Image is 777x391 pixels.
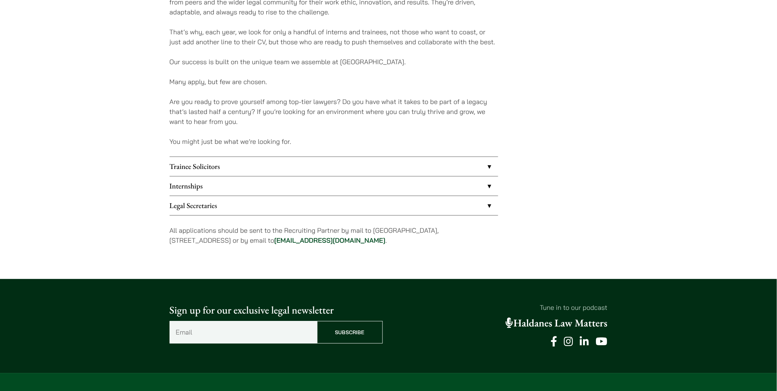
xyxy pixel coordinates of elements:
p: Our success is built on the unique team we assemble at [GEOGRAPHIC_DATA]. [170,57,498,67]
p: All applications should be sent to the Recruiting Partner by mail to [GEOGRAPHIC_DATA], [STREET_A... [170,225,498,245]
p: You might just be what we’re looking for. [170,136,498,146]
a: Internships [170,176,498,195]
a: Legal Secretaries [170,196,498,215]
input: Email [170,321,317,343]
a: Trainee Solicitors [170,157,498,176]
p: That’s why, each year, we look for only a handful of interns and trainees, not those who want to ... [170,27,498,47]
input: Subscribe [317,321,383,343]
p: Sign up for our exclusive legal newsletter [170,302,383,318]
a: Haldanes Law Matters [506,316,608,330]
p: Many apply, but few are chosen. [170,77,498,87]
p: Tune in to our podcast [395,302,608,312]
a: [EMAIL_ADDRESS][DOMAIN_NAME] [274,236,386,245]
p: Are you ready to prove yourself among top-tier lawyers? Do you have what it takes to be part of a... [170,97,498,127]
